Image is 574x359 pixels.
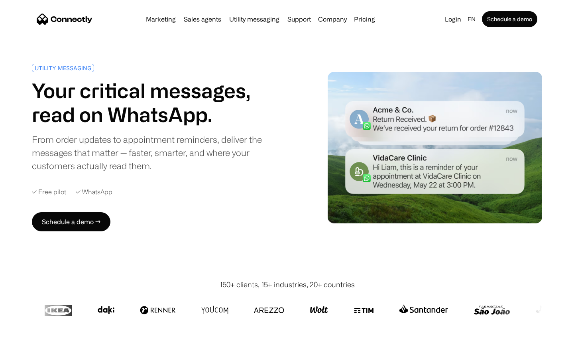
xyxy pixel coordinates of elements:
a: Sales agents [181,16,224,22]
div: From order updates to appointment reminders, deliver the messages that matter — faster, smarter, ... [32,133,284,172]
a: Schedule a demo [482,11,537,27]
div: ✓ WhatsApp [76,188,112,196]
a: Schedule a demo → [32,212,110,231]
a: Login [442,14,464,25]
div: ✓ Free pilot [32,188,66,196]
a: Support [284,16,314,22]
div: Company [318,14,347,25]
a: Utility messaging [226,16,283,22]
aside: Language selected: English [8,344,48,356]
div: 150+ clients, 15+ industries, 20+ countries [220,279,355,290]
div: en [468,14,476,25]
div: UTILITY MESSAGING [35,65,91,71]
a: Marketing [143,16,179,22]
h1: Your critical messages, read on WhatsApp. [32,79,284,126]
ul: Language list [16,345,48,356]
a: Pricing [351,16,378,22]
